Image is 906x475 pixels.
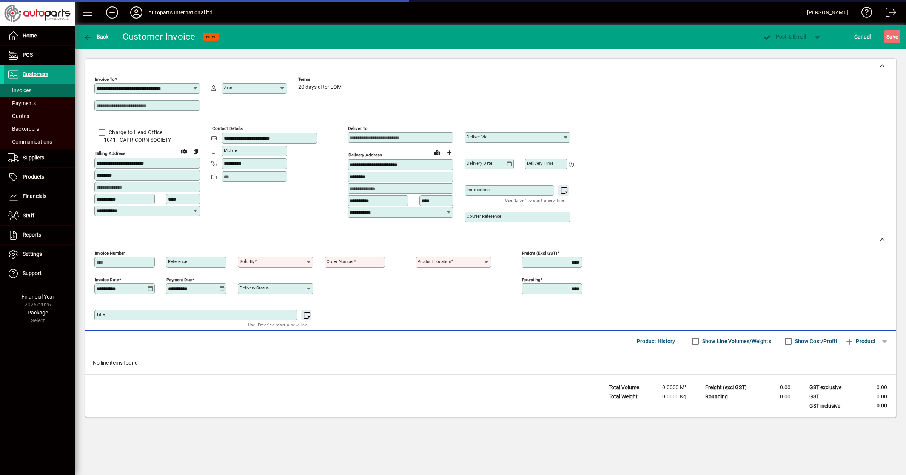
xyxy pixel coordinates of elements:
mat-hint: Use 'Enter' to start a new line [505,196,564,204]
div: Customer Invoice [123,31,196,43]
td: Total Volume [605,383,650,392]
mat-label: Rounding [522,277,540,282]
td: 0.0000 M³ [650,383,695,392]
mat-label: Invoice To [95,77,115,82]
button: Choose address [443,147,455,159]
td: 0.00 [754,392,800,401]
label: Charge to Head Office [107,128,162,136]
div: Autoparts International ltd [148,6,213,19]
span: Quotes [8,113,29,119]
button: Profile [124,6,148,19]
span: Support [23,270,42,276]
a: Suppliers [4,149,75,167]
mat-label: Mobile [224,148,237,153]
span: Products [23,174,44,180]
td: 0.00 [851,401,896,411]
span: POS [23,52,33,58]
div: [PERSON_NAME] [807,6,848,19]
span: Home [23,32,37,39]
mat-label: Attn [224,85,232,90]
mat-label: Instructions [467,187,490,192]
span: Terms [298,77,344,82]
a: Support [4,264,75,283]
span: ave [886,31,898,43]
a: Settings [4,245,75,264]
td: 0.00 [851,383,896,392]
a: View on map [431,146,443,158]
span: Back [83,34,109,40]
button: Save [884,30,900,43]
span: Settings [23,251,42,257]
td: GST [806,392,851,401]
td: GST inclusive [806,401,851,411]
a: Knowledge Base [856,2,872,26]
td: 0.00 [851,392,896,401]
td: 0.0000 Kg [650,392,695,401]
span: Customers [23,71,48,77]
mat-label: Delivery time [527,161,553,166]
button: Post & Email [759,30,810,43]
a: Backorders [4,122,75,135]
td: GST exclusive [806,383,851,392]
a: View on map [178,145,190,157]
span: Product [845,335,875,347]
button: Cancel [852,30,873,43]
span: Product History [637,335,675,347]
div: No line items found [85,351,896,374]
span: Invoices [8,87,31,93]
app-page-header-button: Back [75,30,117,43]
mat-label: Delivery status [240,285,269,291]
a: Financials [4,187,75,206]
span: Payments [8,100,36,106]
a: Staff [4,206,75,225]
mat-label: Deliver via [467,134,487,139]
mat-label: Invoice date [95,277,119,282]
td: 0.00 [754,383,800,392]
mat-label: Order number [327,259,354,264]
span: NEW [206,34,216,39]
span: Communications [8,139,52,145]
span: 1041 - CAPRICORN SOCIETY [94,136,200,144]
a: Reports [4,226,75,244]
span: P [776,34,779,40]
mat-label: Title [96,312,105,317]
td: Freight (excl GST) [701,383,754,392]
a: Communications [4,135,75,148]
button: Add [100,6,124,19]
a: Home [4,26,75,45]
label: Show Line Volumes/Weights [701,337,771,345]
span: Suppliers [23,155,44,161]
span: Package [28,309,48,316]
a: Invoices [4,84,75,97]
span: Backorders [8,126,39,132]
button: Back [82,30,111,43]
mat-label: Payment due [166,277,192,282]
span: Financial Year [22,294,54,300]
span: ost & Email [763,34,806,40]
mat-label: Courier Reference [467,214,501,219]
td: Total Weight [605,392,650,401]
mat-label: Reference [168,259,187,264]
td: Rounding [701,392,754,401]
mat-label: Deliver To [348,126,368,131]
label: Show Cost/Profit [794,337,837,345]
mat-label: Invoice number [95,251,125,256]
span: Financials [23,193,46,199]
span: S [886,34,889,40]
a: Products [4,168,75,187]
a: Payments [4,97,75,110]
a: POS [4,46,75,65]
button: Copy to Delivery address [190,145,202,157]
mat-hint: Use 'Enter' to start a new line [248,320,307,329]
mat-label: Product location [418,259,451,264]
span: Staff [23,212,34,218]
mat-label: Delivery date [467,161,492,166]
mat-label: Freight (excl GST) [522,251,557,256]
button: Product History [634,334,678,348]
span: 20 days after EOM [298,84,342,90]
a: Quotes [4,110,75,122]
a: Logout [880,2,897,26]
span: Reports [23,232,41,238]
mat-label: Sold by [240,259,254,264]
span: Cancel [854,31,871,43]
